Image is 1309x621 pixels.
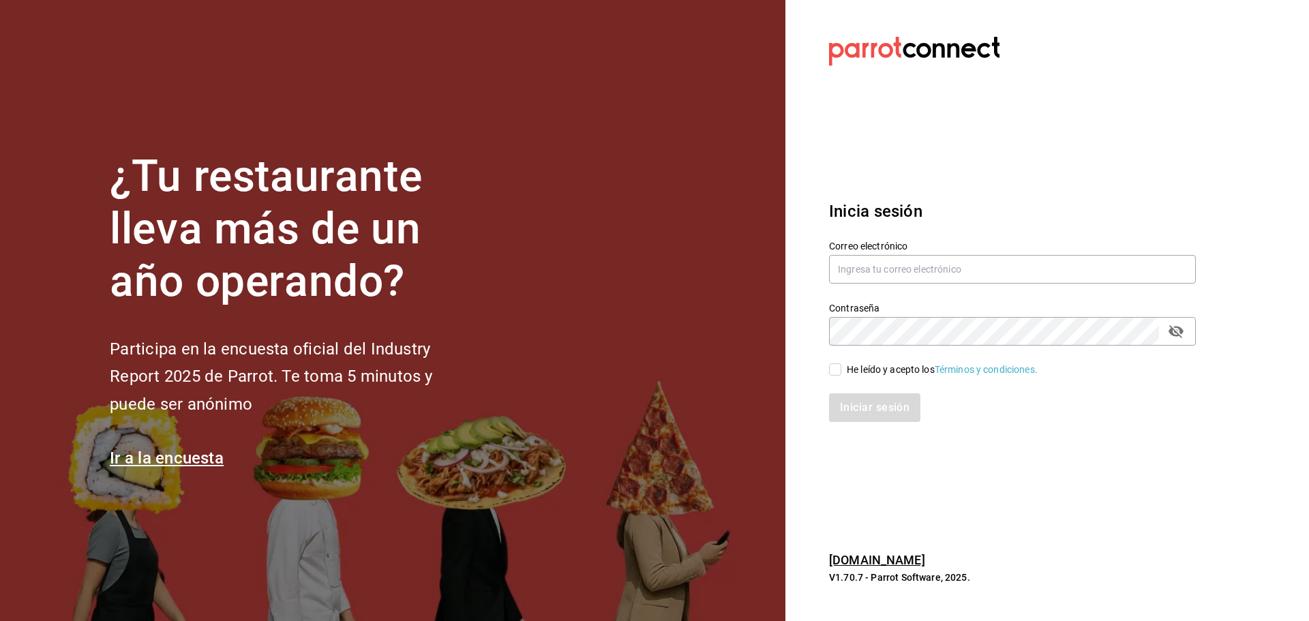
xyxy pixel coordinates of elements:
[829,241,1196,251] label: Correo electrónico
[935,364,1038,375] a: Términos y condiciones.
[829,199,1196,224] h3: Inicia sesión
[1164,320,1188,343] button: passwordField
[829,303,1196,313] label: Contraseña
[829,571,1196,584] p: V1.70.7 - Parrot Software, 2025.
[829,255,1196,284] input: Ingresa tu correo electrónico
[110,335,478,419] h2: Participa en la encuesta oficial del Industry Report 2025 de Parrot. Te toma 5 minutos y puede se...
[829,553,925,567] a: [DOMAIN_NAME]
[110,449,224,468] a: Ir a la encuesta
[847,363,1038,377] div: He leído y acepto los
[110,151,478,307] h1: ¿Tu restaurante lleva más de un año operando?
